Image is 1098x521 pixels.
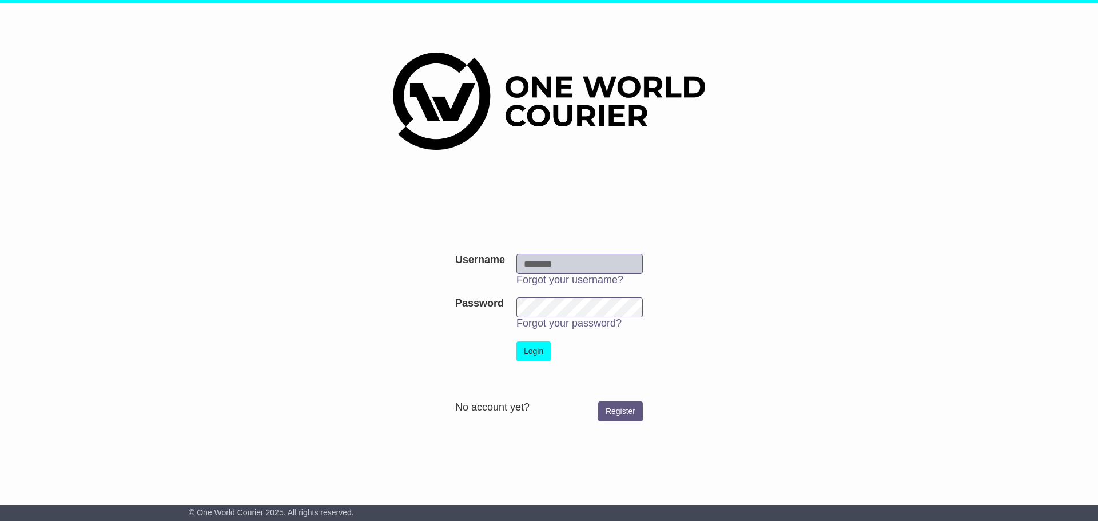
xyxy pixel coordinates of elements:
[598,401,643,421] a: Register
[393,53,705,150] img: One World
[516,274,623,285] a: Forgot your username?
[455,297,504,310] label: Password
[516,341,551,361] button: Login
[455,254,505,267] label: Username
[516,317,622,329] a: Forgot your password?
[189,508,354,517] span: © One World Courier 2025. All rights reserved.
[455,401,643,414] div: No account yet?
